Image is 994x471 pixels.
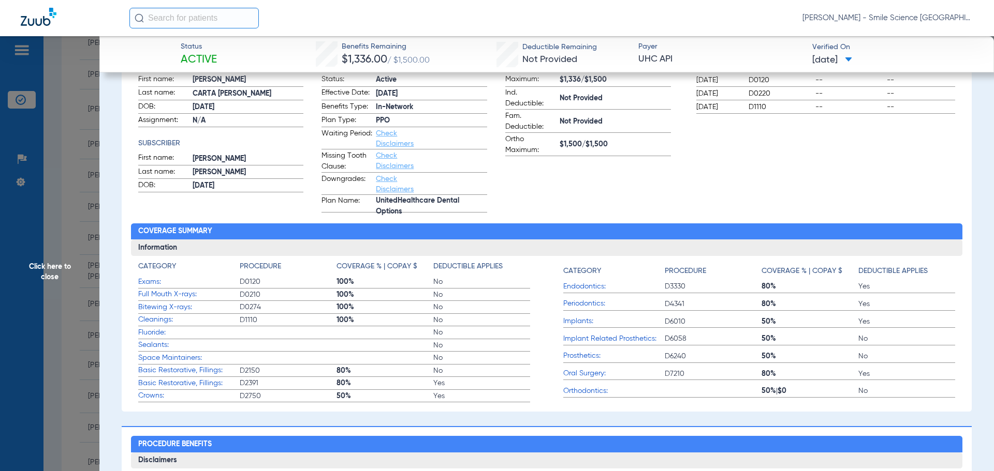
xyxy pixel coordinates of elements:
[749,75,812,85] span: D0120
[240,277,337,287] span: D0120
[560,139,671,150] span: $1,500/$1,500
[563,316,665,327] span: Implants:
[815,75,884,85] span: --
[240,290,337,300] span: D0210
[762,369,858,379] span: 80%
[762,266,842,277] h4: Coverage % | Copay $
[560,93,671,104] span: Not Provided
[433,261,503,272] h4: Deductible Applies
[240,391,337,401] span: D2750
[749,102,812,112] span: D1110
[505,74,556,86] span: Maximum:
[433,340,530,351] span: No
[563,386,665,397] span: Orthodontics:
[815,88,884,99] span: --
[240,261,337,276] app-breakdown-title: Procedure
[138,261,240,276] app-breakdown-title: Category
[138,74,189,86] span: First name:
[131,452,963,469] h3: Disclaimers
[138,277,240,287] span: Exams:
[665,333,762,344] span: D6058
[762,386,858,396] span: 50% $0
[762,333,858,344] span: 50%
[762,261,858,280] app-breakdown-title: Coverage % | Copay $
[433,391,530,401] span: Yes
[376,175,414,193] a: Check Disclaimers
[433,302,530,312] span: No
[138,390,240,401] span: Crowns:
[181,53,217,67] span: Active
[131,223,963,240] h2: Coverage Summary
[376,74,487,85] span: Active
[138,327,240,338] span: Fluoride:
[193,102,304,113] span: [DATE]
[858,266,928,277] h4: Deductible Applies
[193,115,304,126] span: N/A
[638,41,803,52] span: Payer
[858,299,955,309] span: Yes
[858,316,955,327] span: Yes
[321,87,372,100] span: Effective Date:
[887,102,955,112] span: --
[342,41,430,52] span: Benefits Remaining
[665,316,762,327] span: D6010
[665,281,762,292] span: D3330
[563,261,665,280] app-breakdown-title: Category
[433,261,530,276] app-breakdown-title: Deductible Applies
[762,281,858,292] span: 80%
[321,101,372,114] span: Benefits Type:
[815,102,884,112] span: --
[563,333,665,344] span: Implant Related Prosthetics:
[505,87,556,109] span: Ind. Deductible:
[638,53,803,66] span: UHC API
[433,378,530,388] span: Yes
[337,378,433,388] span: 80%
[193,74,304,85] span: [PERSON_NAME]
[337,391,433,401] span: 50%
[858,281,955,292] span: Yes
[138,302,240,313] span: Bitewing X-rays:
[376,88,487,99] span: [DATE]
[505,111,556,132] span: Fam. Deductible:
[433,327,530,338] span: No
[342,54,387,65] span: $1,336.00
[858,333,955,344] span: No
[560,116,671,127] span: Not Provided
[560,74,671,85] span: $1,336/$1,500
[433,315,530,325] span: No
[321,195,372,212] span: Plan Name:
[696,102,740,112] span: [DATE]
[181,41,217,52] span: Status
[138,378,240,389] span: Basic Restorative, Fillings:
[433,290,530,300] span: No
[433,366,530,376] span: No
[240,315,337,325] span: D1110
[942,421,994,471] div: Chat Widget
[337,261,417,272] h4: Coverage % | Copay $
[749,88,812,99] span: D0220
[138,353,240,363] span: Space Maintainers:
[321,174,372,194] span: Downgrades:
[433,353,530,363] span: No
[522,55,577,64] span: Not Provided
[696,75,740,85] span: [DATE]
[563,351,665,361] span: Prosthetics:
[812,54,852,67] span: [DATE]
[138,138,304,149] h4: Subscriber
[337,277,433,287] span: 100%
[337,261,433,276] app-breakdown-title: Coverage % | Copay $
[138,115,189,127] span: Assignment:
[762,299,858,309] span: 80%
[138,180,189,192] span: DOB:
[665,369,762,379] span: D7210
[387,56,430,65] span: / $1,500.00
[858,261,955,280] app-breakdown-title: Deductible Applies
[321,128,372,149] span: Waiting Period:
[563,281,665,292] span: Endodontics:
[193,88,304,99] span: CARTA [PERSON_NAME]
[193,180,304,191] span: [DATE]
[665,351,762,361] span: D6240
[240,378,337,388] span: D2391
[665,299,762,309] span: D4341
